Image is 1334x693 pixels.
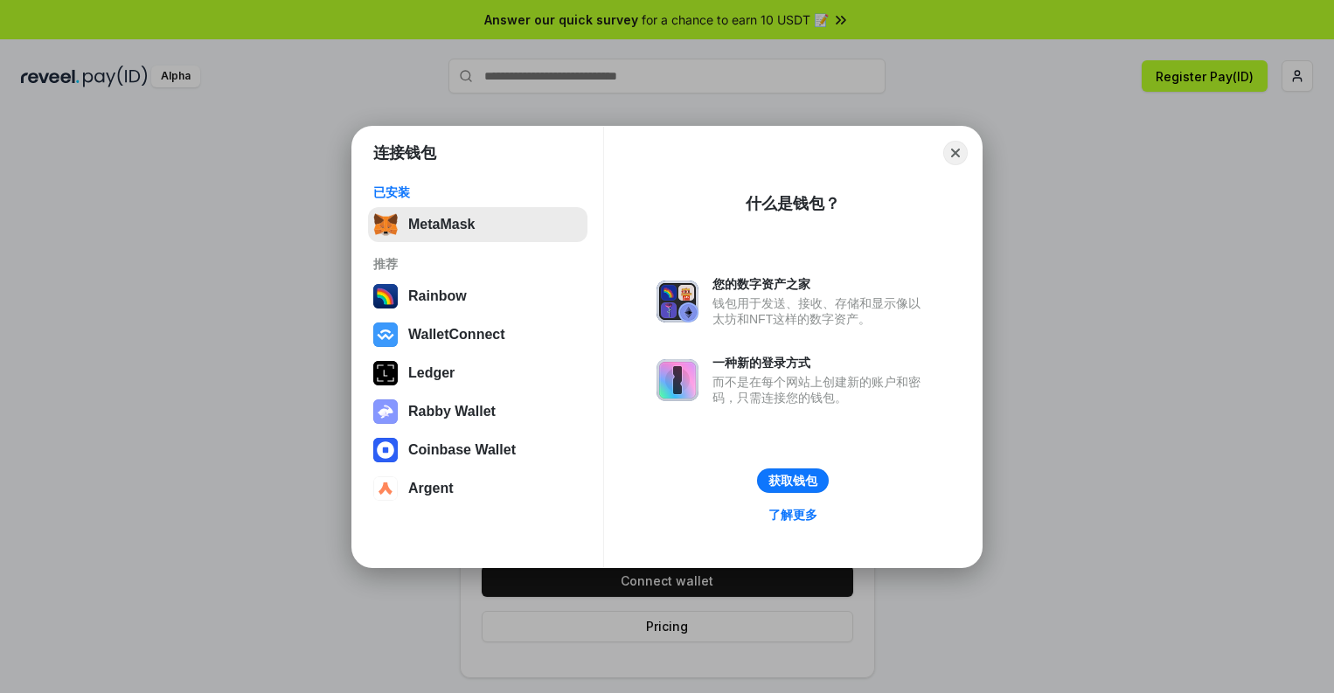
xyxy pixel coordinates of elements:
button: Rabby Wallet [368,394,587,429]
img: svg+xml,%3Csvg%20width%3D%22120%22%20height%3D%22120%22%20viewBox%3D%220%200%20120%20120%22%20fil... [373,284,398,308]
img: svg+xml,%3Csvg%20xmlns%3D%22http%3A%2F%2Fwww.w3.org%2F2000%2Fsvg%22%20fill%3D%22none%22%20viewBox... [657,359,698,401]
div: Rabby Wallet [408,404,496,419]
h1: 连接钱包 [373,142,436,163]
img: svg+xml,%3Csvg%20width%3D%2228%22%20height%3D%2228%22%20viewBox%3D%220%200%2028%2028%22%20fill%3D... [373,322,398,347]
div: 什么是钱包？ [746,193,840,214]
img: svg+xml,%3Csvg%20width%3D%2228%22%20height%3D%2228%22%20viewBox%3D%220%200%2028%2028%22%20fill%3D... [373,476,398,501]
button: Ledger [368,356,587,391]
div: 您的数字资产之家 [712,276,929,292]
img: svg+xml,%3Csvg%20fill%3D%22none%22%20height%3D%2233%22%20viewBox%3D%220%200%2035%2033%22%20width%... [373,212,398,237]
div: 钱包用于发送、接收、存储和显示像以太坊和NFT这样的数字资产。 [712,295,929,327]
div: 推荐 [373,256,582,272]
img: svg+xml,%3Csvg%20width%3D%2228%22%20height%3D%2228%22%20viewBox%3D%220%200%2028%2028%22%20fill%3D... [373,438,398,462]
button: MetaMask [368,207,587,242]
div: Coinbase Wallet [408,442,516,458]
div: Ledger [408,365,455,381]
button: Coinbase Wallet [368,433,587,468]
img: svg+xml,%3Csvg%20xmlns%3D%22http%3A%2F%2Fwww.w3.org%2F2000%2Fsvg%22%20fill%3D%22none%22%20viewBox... [373,399,398,424]
div: 了解更多 [768,507,817,523]
img: svg+xml,%3Csvg%20xmlns%3D%22http%3A%2F%2Fwww.w3.org%2F2000%2Fsvg%22%20width%3D%2228%22%20height%3... [373,361,398,385]
div: 而不是在每个网站上创建新的账户和密码，只需连接您的钱包。 [712,374,929,405]
div: MetaMask [408,217,475,232]
div: 一种新的登录方式 [712,355,929,371]
div: Argent [408,481,454,496]
img: svg+xml,%3Csvg%20xmlns%3D%22http%3A%2F%2Fwww.w3.org%2F2000%2Fsvg%22%20fill%3D%22none%22%20viewBox... [657,281,698,322]
button: WalletConnect [368,317,587,352]
div: WalletConnect [408,327,505,343]
button: Argent [368,471,587,506]
button: 获取钱包 [757,468,829,493]
div: 获取钱包 [768,473,817,489]
button: Rainbow [368,279,587,314]
button: Close [943,141,968,165]
a: 了解更多 [758,503,828,526]
div: 已安装 [373,184,582,200]
div: Rainbow [408,288,467,304]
